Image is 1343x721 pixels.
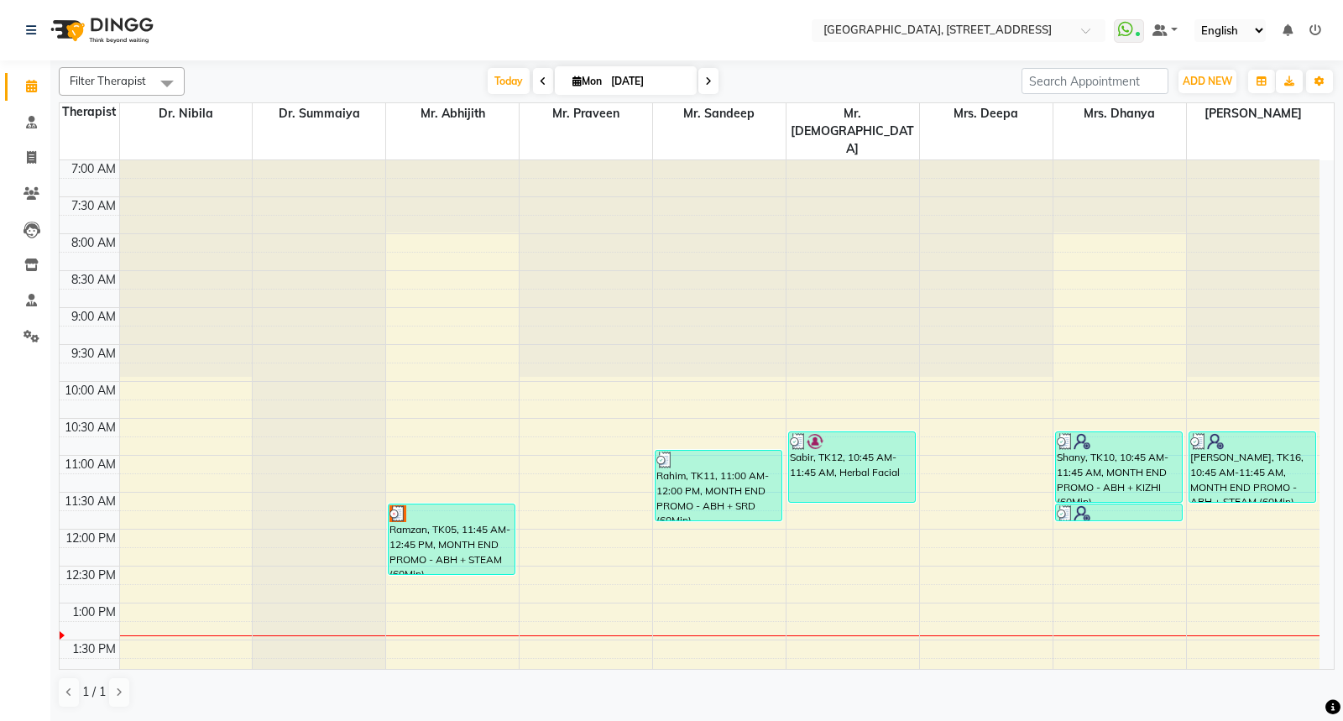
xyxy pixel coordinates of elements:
[69,603,119,621] div: 1:00 PM
[68,271,119,289] div: 8:30 AM
[920,103,1053,124] span: Mrs. Deepa
[1187,103,1320,124] span: [PERSON_NAME]
[520,103,652,124] span: Mr. Praveen
[656,451,781,520] div: Rahim, TK11, 11:00 AM-12:00 PM, MONTH END PROMO - ABH + SRD (60Min)
[253,103,385,124] span: Dr. Summaiya
[68,197,119,215] div: 7:30 AM
[61,456,119,473] div: 11:00 AM
[60,103,119,121] div: Therapist
[789,432,915,502] div: Sabir, TK12, 10:45 AM-11:45 AM, Herbal Facial
[82,683,106,701] span: 1 / 1
[61,382,119,400] div: 10:00 AM
[62,530,119,547] div: 12:00 PM
[1022,68,1168,94] input: Search Appointment
[43,7,158,54] img: logo
[61,419,119,436] div: 10:30 AM
[68,345,119,363] div: 9:30 AM
[606,69,690,94] input: 2025-09-01
[61,493,119,510] div: 11:30 AM
[62,567,119,584] div: 12:30 PM
[68,234,119,252] div: 8:00 AM
[786,103,919,159] span: Mr. [DEMOGRAPHIC_DATA]
[488,68,530,94] span: Today
[568,75,606,87] span: Mon
[68,308,119,326] div: 9:00 AM
[389,504,515,574] div: Ramzan, TK05, 11:45 AM-12:45 PM, MONTH END PROMO - ABH + STEAM (60Min)
[120,103,253,124] span: Dr. Nibila
[1056,504,1182,520] div: Shany, TK10, 11:45 AM-12:00 PM, ADD-ON Steam Bath 15 Min
[68,160,119,178] div: 7:00 AM
[1183,75,1232,87] span: ADD NEW
[69,640,119,658] div: 1:30 PM
[70,74,146,87] span: Filter Therapist
[1053,103,1186,124] span: Mrs. Dhanya
[386,103,519,124] span: Mr. Abhijith
[1056,432,1182,502] div: Shany, TK10, 10:45 AM-11:45 AM, MONTH END PROMO - ABH + KIZHI (60Min)
[1189,432,1316,502] div: [PERSON_NAME], TK16, 10:45 AM-11:45 AM, MONTH END PROMO - ABH + STEAM (60Min)
[653,103,786,124] span: Mr. Sandeep
[1178,70,1236,93] button: ADD NEW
